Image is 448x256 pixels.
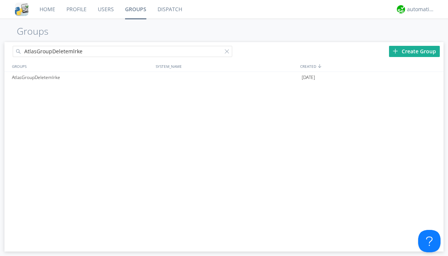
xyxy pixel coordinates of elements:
div: GROUPS [10,61,152,72]
img: d2d01cd9b4174d08988066c6d424eccd [397,5,405,13]
img: cddb5a64eb264b2086981ab96f4c1ba7 [15,3,28,16]
img: plus.svg [393,48,398,54]
div: Create Group [389,46,440,57]
div: AtlasGroupDeletemlrke [10,72,154,83]
div: automation+atlas [407,6,435,13]
div: SYSTEM_NAME [154,61,298,72]
iframe: Toggle Customer Support [418,230,441,252]
span: [DATE] [302,72,315,83]
a: AtlasGroupDeletemlrke[DATE] [4,72,444,83]
input: Search groups [13,46,232,57]
div: CREATED [298,61,444,72]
